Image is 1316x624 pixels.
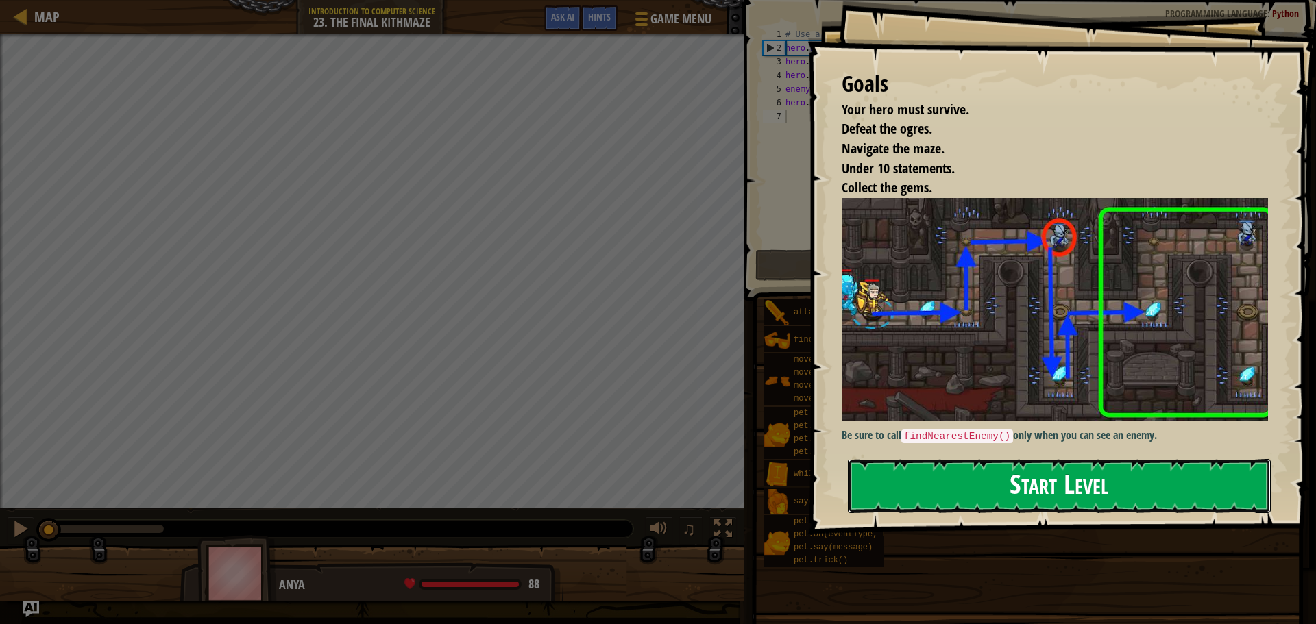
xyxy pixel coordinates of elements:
div: 2 [764,41,785,55]
span: while-true loop [794,469,868,479]
img: portrait.png [764,368,790,394]
span: moveLeft(steps) [794,368,868,377]
span: pet [794,408,809,418]
div: Anya [279,576,550,594]
li: Defeat the ogres. [825,119,1265,139]
code: findNearestEnemy() [901,429,1013,443]
img: portrait.png [764,421,790,447]
img: thang_avatar_frame.png [197,535,277,611]
button: Game Menu [624,5,720,38]
li: Under 10 statements. [825,159,1265,179]
img: portrait.png [764,300,790,326]
span: pet.say(message) [794,542,873,552]
span: Navigate the maze. [842,139,945,158]
button: Toggle fullscreen [709,516,737,545]
span: pet.catchProjectile(arrow) [794,421,922,431]
div: 5 [763,82,785,96]
div: 3 [763,55,785,68]
a: Map [27,8,60,26]
img: portrait.png [764,327,790,353]
img: The final kithmaze [842,198,1278,421]
div: 1 [763,27,785,41]
span: pet.findNearestByType(type) [794,447,927,457]
span: Collect the gems. [842,178,932,197]
button: Adjust volume [645,516,672,545]
div: 7 [763,110,785,123]
span: pet.trick() [794,556,848,565]
img: portrait.png [764,529,790,556]
span: Defeat the ogres. [842,119,932,138]
span: pet.on(eventType, handler) [794,529,922,539]
li: Collect the gems. [825,178,1265,198]
span: Under 10 statements. [842,159,955,177]
span: ♫ [682,519,696,539]
span: moveDown(steps) [794,355,868,364]
div: 6 [763,96,785,110]
span: attack(target) [794,308,863,317]
span: Ask AI [551,10,574,23]
span: Game Menu [650,10,711,28]
span: pet.fetch(item) [794,434,868,444]
li: Your hero must survive. [825,100,1265,120]
img: portrait.png [764,462,790,488]
span: findNearestEnemy() [794,335,883,345]
span: Map [34,8,60,26]
button: Start Level [848,459,1271,513]
span: 88 [528,575,539,592]
p: Be sure to call only when you can see an enemy. [842,427,1278,444]
button: ♫ [679,516,703,545]
div: Goals [842,68,1268,100]
button: Run ⇧↵ [755,249,1295,281]
span: Your hero must survive. [842,100,969,118]
div: 4 [763,68,785,82]
span: moveUp(steps) [794,394,858,403]
span: moveRight(steps) [794,381,873,390]
button: Ctrl + P: Pause [7,516,34,545]
span: say(message) [794,497,853,506]
button: Ask AI [23,601,39,617]
img: portrait.png [764,489,790,515]
button: Ask AI [544,5,581,31]
li: Navigate the maze. [825,139,1265,159]
div: health: 88 / 88 [404,578,539,590]
span: pet.moveXY(x, y) [794,516,873,526]
span: Hints [588,10,611,23]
